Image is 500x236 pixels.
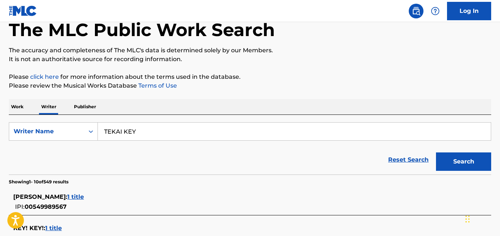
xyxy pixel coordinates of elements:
img: MLC Logo [9,6,37,16]
p: Writer [39,99,58,115]
a: click here [30,73,59,80]
img: help [431,7,440,15]
p: Publisher [72,99,98,115]
p: It is not an authoritative source for recording information. [9,55,491,64]
button: Search [436,152,491,171]
div: Drag [465,208,470,230]
img: search [412,7,421,15]
p: Please for more information about the terms used in the database. [9,73,491,81]
span: 1 title [45,225,62,232]
iframe: Chat Widget [463,201,500,236]
p: The accuracy and completeness of The MLC's data is determined solely by our Members. [9,46,491,55]
span: 00549989567 [25,203,67,210]
div: Help [428,4,443,18]
h1: The MLC Public Work Search [9,19,275,41]
p: Please review the Musical Works Database [9,81,491,90]
span: 1 title [67,193,84,200]
p: Work [9,99,26,115]
span: KEY! KEY! : [13,225,45,232]
a: Reset Search [384,152,432,168]
p: Showing 1 - 10 of 549 results [9,179,68,185]
a: Public Search [409,4,423,18]
a: Log In [447,2,491,20]
span: IPI: [15,203,25,210]
form: Search Form [9,122,491,175]
div: Writer Name [14,127,80,136]
span: [PERSON_NAME] : [13,193,67,200]
a: Terms of Use [137,82,177,89]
